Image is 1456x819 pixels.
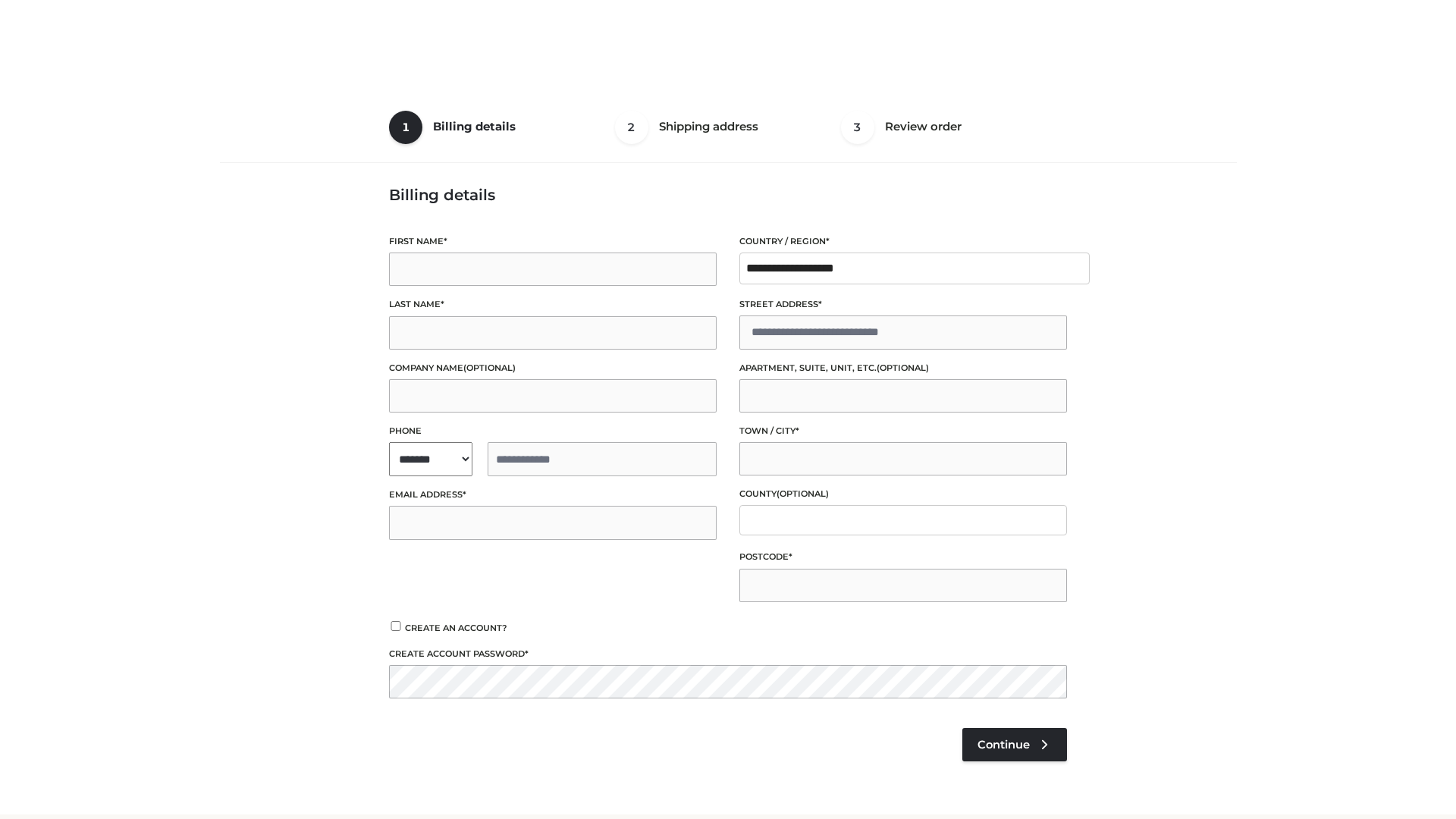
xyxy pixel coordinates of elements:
span: 1 [389,111,422,144]
span: Shipping address [659,119,758,133]
label: Phone [389,424,717,438]
span: (optional) [463,362,516,373]
span: Billing details [433,119,516,133]
a: Continue [962,728,1067,761]
span: (optional) [877,362,929,373]
span: 2 [615,111,648,144]
label: Apartment, suite, unit, etc. [739,361,1067,375]
label: Create account password [389,647,1067,661]
label: Country / Region [739,234,1067,249]
label: Town / City [739,424,1067,438]
label: Postcode [739,550,1067,564]
label: Email address [389,488,717,502]
label: Last name [389,297,717,312]
span: Review order [885,119,962,133]
span: 3 [841,111,874,144]
label: First name [389,234,717,249]
label: Street address [739,297,1067,312]
h3: Billing details [389,186,1067,204]
input: Create an account? [389,621,403,631]
label: Company name [389,361,717,375]
span: Continue [977,738,1030,752]
span: Create an account? [405,623,507,633]
label: County [739,487,1067,501]
span: (optional) [777,488,829,499]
